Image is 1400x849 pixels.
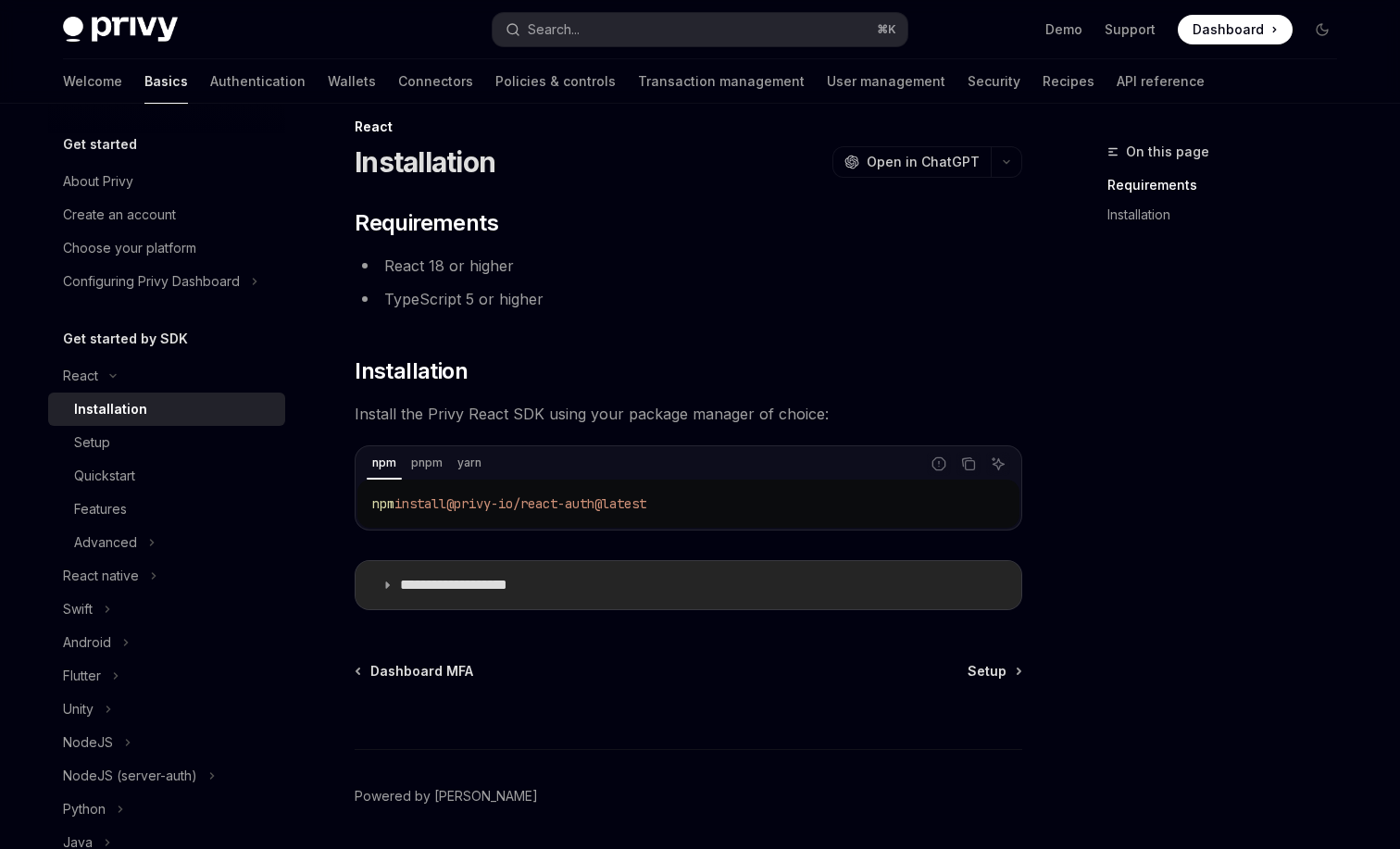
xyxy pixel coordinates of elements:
a: Requirements [1107,170,1352,200]
div: Quickstart [74,465,135,487]
li: React 18 or higher [355,253,1022,279]
span: Dashboard [1193,20,1264,39]
button: Toggle Unity section [48,693,285,726]
button: Toggle Swift section [48,593,285,626]
li: TypeScript 5 or higher [355,286,1022,312]
a: Quickstart [48,459,285,493]
span: Install the Privy React SDK using your package manager of choice: [355,401,1022,427]
button: Open search [493,13,907,46]
a: Wallets [328,59,376,104]
h5: Get started by SDK [63,328,188,350]
button: Toggle Python section [48,793,285,826]
div: React native [63,565,139,587]
span: Open in ChatGPT [867,153,980,171]
a: About Privy [48,165,285,198]
button: Toggle React native section [48,559,285,593]
div: Swift [63,598,93,620]
div: pnpm [406,452,448,474]
span: ⌘ K [877,22,896,37]
span: Dashboard MFA [370,662,473,680]
button: Open in ChatGPT [832,146,991,178]
div: React [63,365,98,387]
div: About Privy [63,170,133,193]
a: Authentication [210,59,306,104]
div: Configuring Privy Dashboard [63,270,240,293]
a: Installation [48,393,285,426]
span: @privy-io/react-auth@latest [446,495,646,512]
a: Demo [1045,20,1082,39]
a: API reference [1117,59,1205,104]
div: Search... [528,19,580,41]
a: Dashboard [1178,15,1293,44]
a: Features [48,493,285,526]
button: Report incorrect code [927,452,951,476]
div: Advanced [74,531,137,554]
span: npm [372,495,394,512]
a: Support [1105,20,1156,39]
button: Toggle Flutter section [48,659,285,693]
span: On this page [1126,141,1209,163]
div: NodeJS [63,731,113,754]
div: Unity [63,698,94,720]
button: Ask AI [986,452,1010,476]
a: Setup [48,426,285,459]
a: Basics [144,59,188,104]
button: Toggle NodeJS section [48,726,285,759]
div: Installation [74,398,147,420]
a: Powered by [PERSON_NAME] [355,787,538,805]
a: Setup [968,662,1020,680]
div: Features [74,498,127,520]
span: Requirements [355,208,498,238]
a: Dashboard MFA [356,662,473,680]
div: React [355,118,1022,136]
div: Python [63,798,106,820]
button: Toggle React section [48,359,285,393]
div: yarn [452,452,487,474]
button: Copy the contents from the code block [956,452,981,476]
a: Connectors [398,59,473,104]
a: Create an account [48,198,285,231]
div: NodeJS (server-auth) [63,765,197,787]
button: Toggle Configuring Privy Dashboard section [48,265,285,298]
a: Security [968,59,1020,104]
button: Toggle NodeJS (server-auth) section [48,759,285,793]
button: Toggle Advanced section [48,526,285,559]
h1: Installation [355,145,495,179]
button: Toggle Android section [48,626,285,659]
div: Create an account [63,204,176,226]
a: Welcome [63,59,122,104]
button: Toggle dark mode [1307,15,1337,44]
div: Android [63,631,111,654]
div: npm [367,452,402,474]
span: Setup [968,662,1006,680]
div: Setup [74,431,110,454]
a: Transaction management [638,59,805,104]
a: User management [827,59,945,104]
h5: Get started [63,133,137,156]
span: Installation [355,356,468,386]
a: Recipes [1043,59,1094,104]
a: Policies & controls [495,59,616,104]
span: install [394,495,446,512]
img: dark logo [63,17,178,43]
a: Choose your platform [48,231,285,265]
div: Choose your platform [63,237,196,259]
div: Flutter [63,665,101,687]
a: Installation [1107,200,1352,230]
